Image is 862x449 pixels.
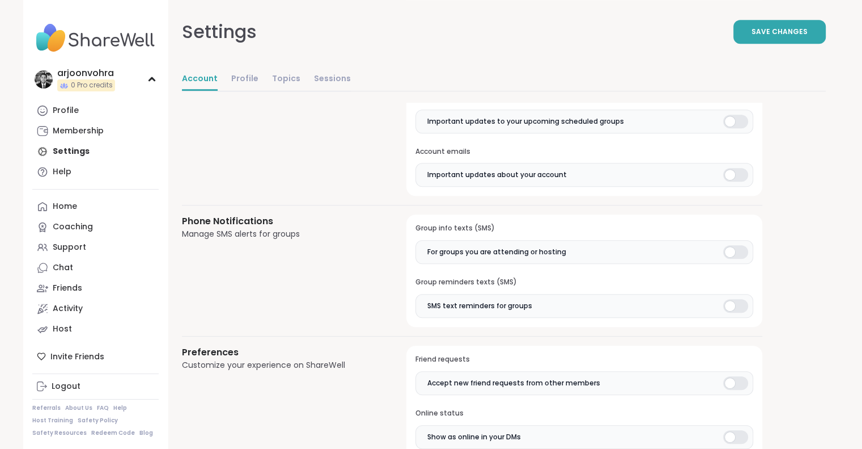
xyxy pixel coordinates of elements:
h3: Preferences [182,346,380,359]
a: Coaching [32,217,159,237]
div: Host [53,324,72,335]
a: Redeem Code [91,429,135,437]
a: Home [32,196,159,217]
div: Membership [53,125,104,137]
a: Activity [32,299,159,319]
h3: Account emails [415,147,753,157]
a: Referrals [32,404,61,412]
a: FAQ [97,404,109,412]
h3: Online status [415,409,753,418]
h3: Friend requests [415,355,753,364]
div: Activity [53,303,83,314]
a: Help [113,404,127,412]
a: Topics [272,68,300,91]
a: Host Training [32,417,73,425]
a: Account [182,68,218,91]
div: Manage SMS alerts for groups [182,228,380,240]
a: Safety Policy [78,417,118,425]
div: Profile [53,105,79,116]
span: Accept new friend requests from other members [427,378,600,388]
div: Coaching [53,221,93,233]
a: Sessions [314,68,351,91]
a: Profile [231,68,258,91]
div: Friends [53,283,82,294]
div: Settings [182,18,257,45]
a: Help [32,162,159,182]
div: Invite Friends [32,346,159,367]
h3: Group reminders texts (SMS) [415,278,753,287]
span: Save Changes [751,27,808,37]
img: arjoonvohra [35,70,53,89]
a: Support [32,237,159,258]
a: Membership [32,121,159,141]
a: Friends [32,278,159,299]
span: 0 Pro credits [71,81,113,90]
div: Support [53,242,86,253]
a: Logout [32,376,159,397]
span: Important updates to your upcoming scheduled groups [427,116,624,127]
a: Safety Resources [32,429,87,437]
a: Chat [32,258,159,278]
div: Chat [53,262,73,274]
h3: Phone Notifications [182,215,380,228]
div: Help [53,166,71,178]
span: Important updates about your account [427,170,567,180]
div: Customize your experience on ShareWell [182,359,380,371]
div: arjoonvohra [57,67,115,79]
a: Blog [139,429,153,437]
a: Host [32,319,159,339]
div: Home [53,201,77,212]
img: ShareWell Nav Logo [32,18,159,58]
h3: Group info texts (SMS) [415,224,753,233]
button: Save Changes [733,20,826,44]
a: Profile [32,100,159,121]
span: Show as online in your DMs [427,432,521,442]
span: SMS text reminders for groups [427,301,532,311]
a: About Us [65,404,92,412]
span: For groups you are attending or hosting [427,247,566,257]
div: Logout [52,381,80,392]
